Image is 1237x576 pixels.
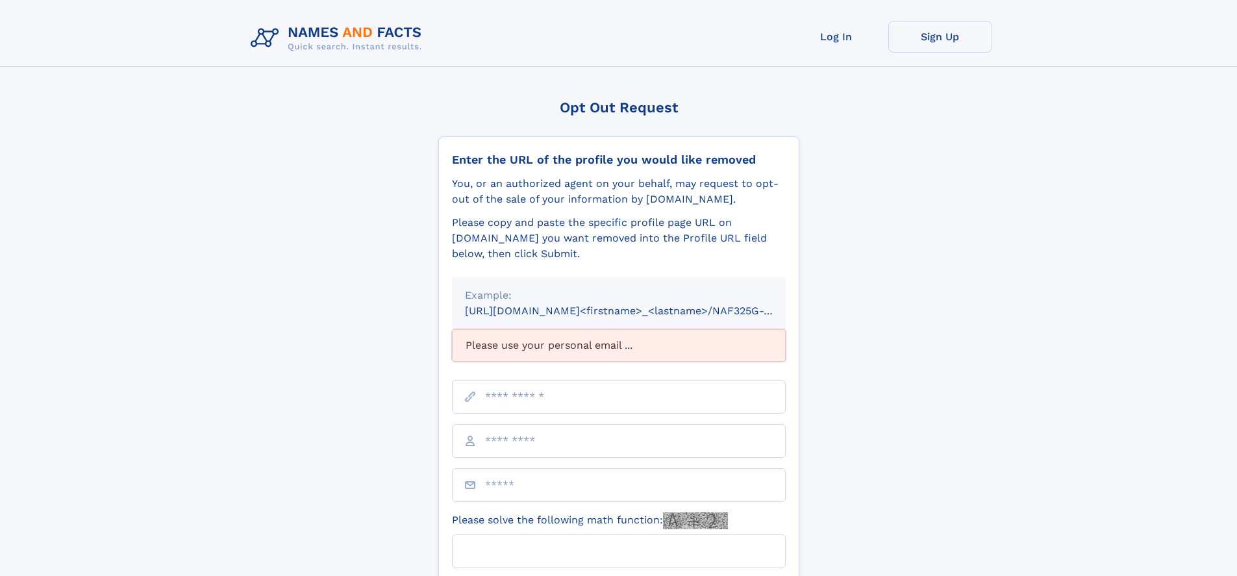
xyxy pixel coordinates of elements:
div: Please copy and paste the specific profile page URL on [DOMAIN_NAME] you want removed into the Pr... [452,215,786,262]
div: You, or an authorized agent on your behalf, may request to opt-out of the sale of your informatio... [452,176,786,207]
a: Log In [784,21,888,53]
small: [URL][DOMAIN_NAME]<firstname>_<lastname>/NAF325G-xxxxxxxx [465,305,810,317]
label: Please solve the following math function: [452,512,728,529]
div: Please use your personal email ... [452,329,786,362]
a: Sign Up [888,21,992,53]
div: Example: [465,288,773,303]
img: Logo Names and Facts [245,21,432,56]
div: Enter the URL of the profile you would like removed [452,153,786,167]
div: Opt Out Request [438,99,799,116]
